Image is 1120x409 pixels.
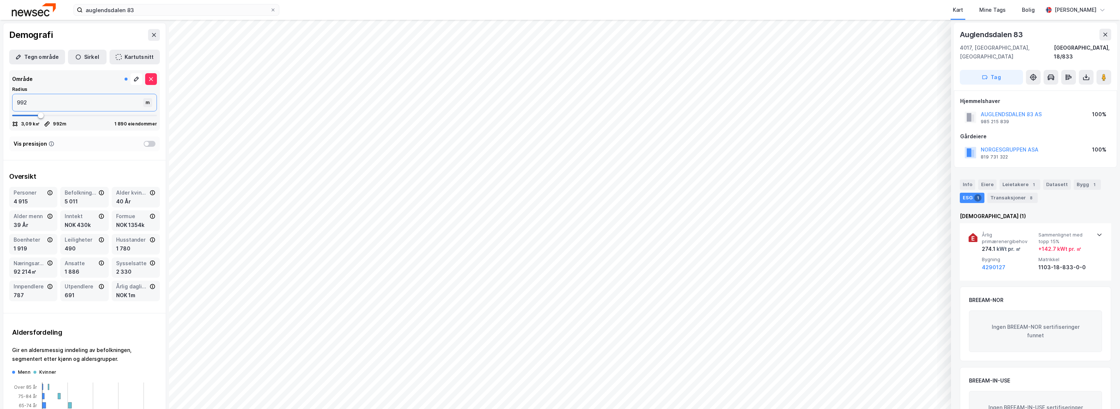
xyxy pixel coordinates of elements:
[116,221,155,230] div: NOK 1354k
[65,188,97,197] div: Befolkning dagtid
[978,179,997,190] div: Eiere
[960,132,1111,141] div: Gårdeiere
[14,291,53,300] div: 787
[969,376,1010,385] div: BREEAM-IN-USE
[12,346,157,363] div: Gir en aldersmessig inndeling av befolkningen, segmentert etter kjønn og aldersgrupper.
[68,50,107,64] button: Sirkel
[9,29,53,41] div: Demografi
[116,235,148,244] div: Husstander
[12,3,56,16] img: newsec-logo.f6e21ccffca1b3a03d2d.png
[65,282,97,291] div: Utpendlere
[65,244,104,253] div: 490
[960,193,984,203] div: ESG
[14,235,46,244] div: Boenheter
[1038,232,1092,245] span: Sammenlignet med topp 15%
[1092,145,1106,154] div: 100%
[14,212,46,221] div: Alder menn
[116,197,155,206] div: 40 År
[1022,6,1035,14] div: Bolig
[9,50,65,64] button: Tegn område
[995,245,1021,253] div: kWt pr. ㎡
[969,296,1004,305] div: BREEAM-NOR
[14,197,53,206] div: 4 915
[116,291,155,300] div: NOK 1m
[981,119,1009,125] div: 985 215 839
[53,121,66,127] div: 992 m
[1092,110,1106,119] div: 100%
[969,310,1102,352] div: Ingen BREEAM-NOR sertifiseringer funnet
[116,267,155,276] div: 2 330
[9,172,160,181] div: Oversikt
[14,221,53,230] div: 39 År
[12,86,157,92] div: Radius
[987,193,1038,203] div: Transaksjoner
[960,70,1023,85] button: Tag
[982,256,1035,263] span: Bygning
[1055,6,1096,14] div: [PERSON_NAME]
[974,194,981,202] div: 1
[14,188,46,197] div: Personer
[982,263,1005,272] button: 4290127
[1038,245,1081,253] div: + 142.7 kWt pr. ㎡
[65,291,104,300] div: 691
[65,235,97,244] div: Leiligheter
[12,94,145,111] input: m
[1074,179,1101,190] div: Bygg
[979,6,1006,14] div: Mine Tags
[116,244,155,253] div: 1 780
[960,97,1111,106] div: Hjemmelshaver
[14,384,37,390] tspan: Over 85 år
[982,232,1035,245] span: Årlig primærenergibehov
[14,282,46,291] div: Innpendlere
[960,29,1024,40] div: Auglendsdalen 83
[143,98,152,107] div: m
[83,4,270,15] input: Søk på adresse, matrikkel, gårdeiere, leietakere eller personer
[18,394,37,399] tspan: 75-84 år
[1083,374,1120,409] div: Kontrollprogram for chat
[1083,374,1120,409] iframe: Chat Widget
[1038,256,1092,263] span: Matrikkel
[960,43,1054,61] div: 4017, [GEOGRAPHIC_DATA], [GEOGRAPHIC_DATA]
[65,259,97,268] div: Ansatte
[116,188,148,197] div: Alder kvinner
[14,139,47,148] div: Vis presisjon
[18,369,30,375] div: Menn
[960,179,975,190] div: Info
[982,245,1021,253] div: 274.1
[65,267,104,276] div: 1 886
[65,221,104,230] div: NOK 430k
[1043,179,1071,190] div: Datasett
[12,75,33,83] div: Område
[999,179,1040,190] div: Leietakere
[1027,194,1035,202] div: 8
[39,369,56,375] div: Kvinner
[953,6,963,14] div: Kart
[116,212,148,221] div: Formue
[981,154,1008,160] div: 819 731 322
[14,259,46,268] div: Næringsareal
[1030,181,1037,188] div: 1
[1091,181,1098,188] div: 1
[114,121,157,127] div: 1 890 eiendommer
[116,259,148,268] div: Sysselsatte
[14,267,53,276] div: 92 214㎡
[65,212,97,221] div: Inntekt
[21,121,40,127] div: 3,09 k㎡
[12,328,157,337] div: Aldersfordeling
[116,282,148,291] div: Årlig dagligvareforbruk
[1038,263,1092,272] div: 1103-18-833-0-0
[1054,43,1111,61] div: [GEOGRAPHIC_DATA], 18/833
[19,403,37,408] tspan: 65-74 år
[14,244,53,253] div: 1 919
[110,50,160,64] button: Kartutsnitt
[65,197,104,206] div: 5 011
[960,212,1111,221] div: [DEMOGRAPHIC_DATA] (1)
